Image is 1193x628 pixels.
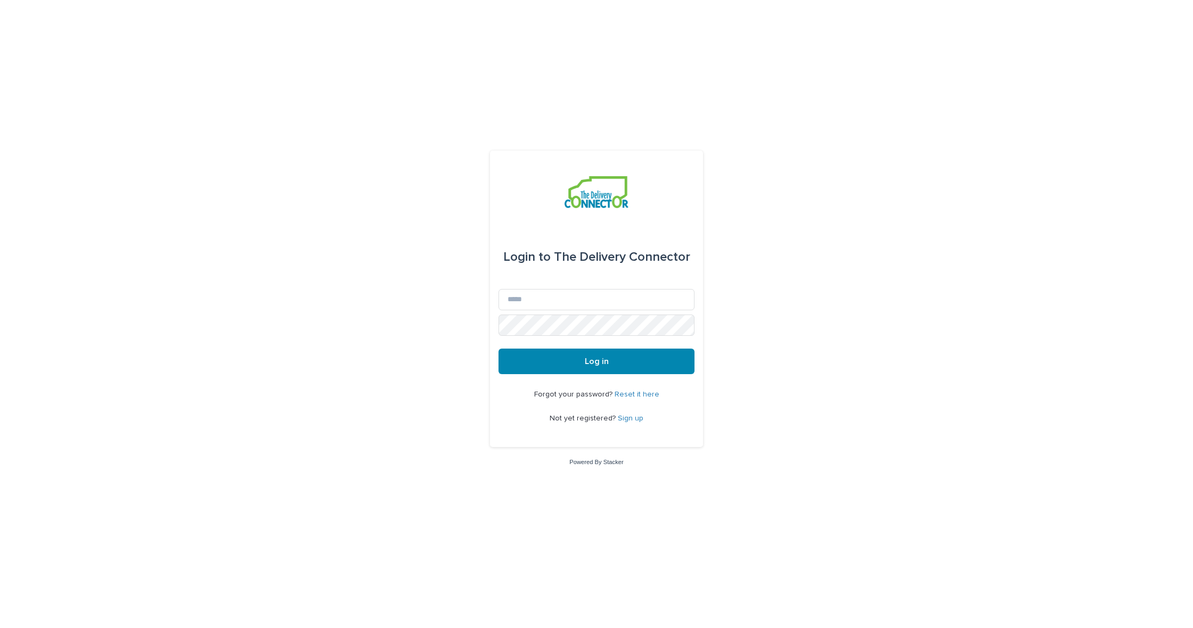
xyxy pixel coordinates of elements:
a: Powered By Stacker [569,459,623,465]
a: Sign up [618,415,643,422]
img: aCWQmA6OSGG0Kwt8cj3c [565,176,628,208]
a: Reset it here [615,391,659,398]
span: Not yet registered? [550,415,618,422]
button: Log in [499,349,694,374]
div: The Delivery Connector [503,242,690,272]
span: Forgot your password? [534,391,615,398]
span: Log in [585,357,609,366]
span: Login to [503,251,551,263]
